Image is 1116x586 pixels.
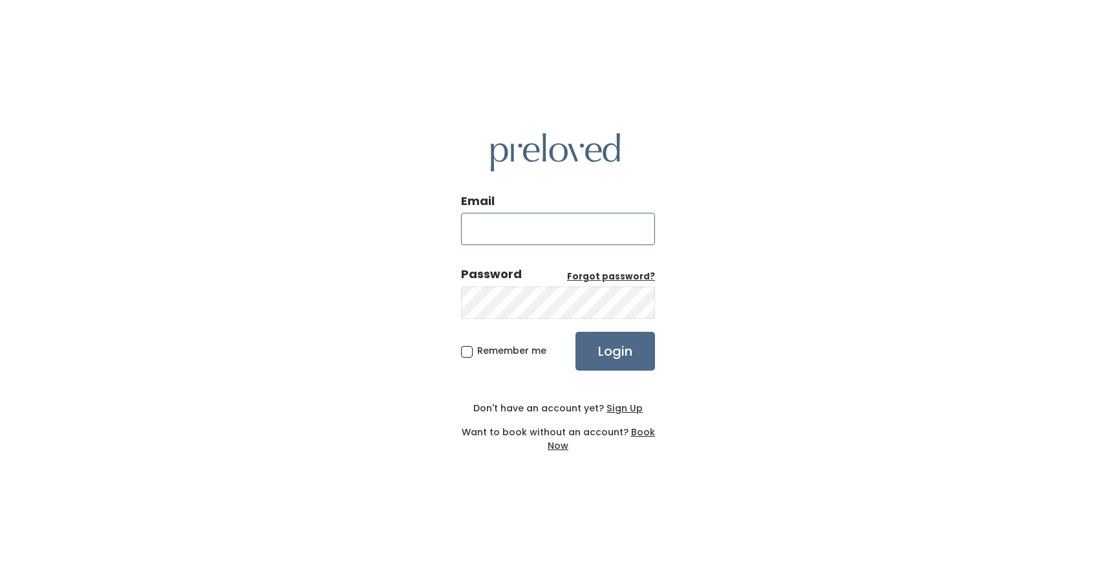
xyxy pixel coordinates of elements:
[491,133,620,171] img: preloved logo
[461,415,655,453] div: Want to book without an account?
[575,332,655,371] input: Login
[567,270,655,283] u: Forgot password?
[461,402,655,415] div: Don't have an account yet?
[567,270,655,283] a: Forgot password?
[461,193,495,210] label: Email
[606,402,643,415] u: Sign Up
[461,266,522,283] div: Password
[477,344,546,357] span: Remember me
[548,426,655,452] a: Book Now
[604,402,643,415] a: Sign Up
